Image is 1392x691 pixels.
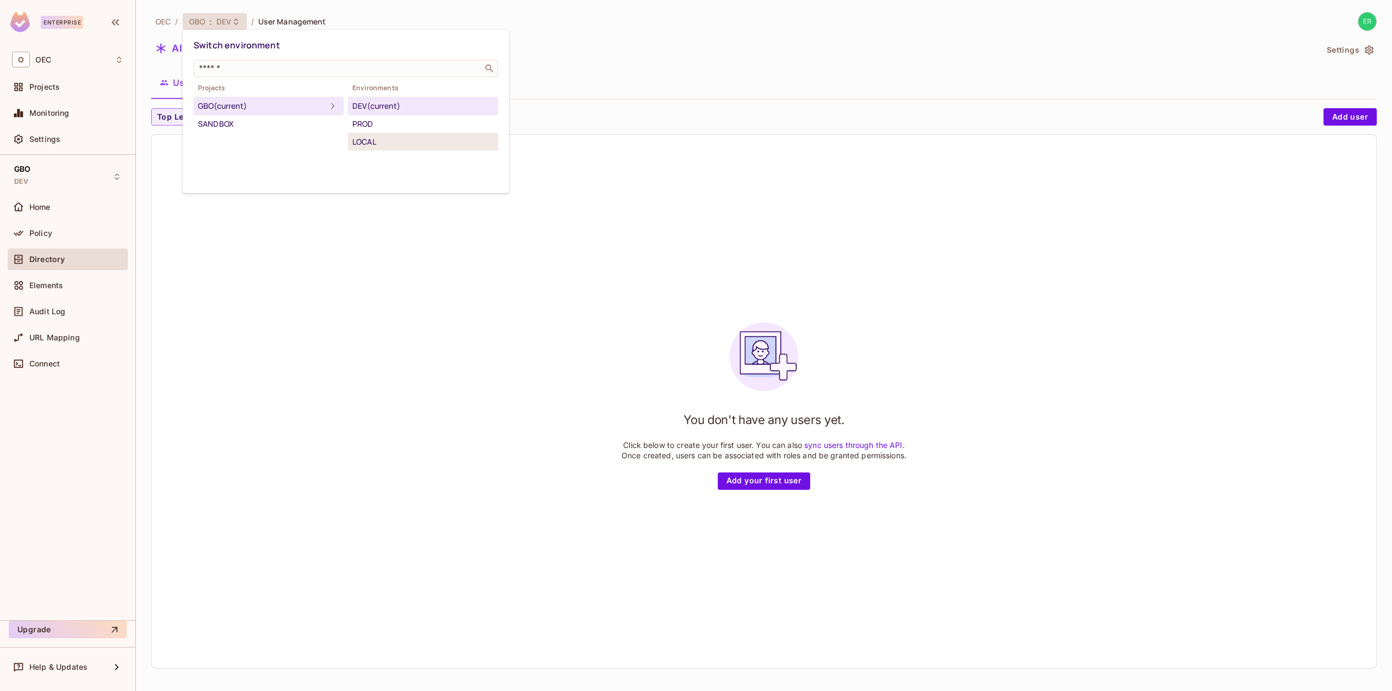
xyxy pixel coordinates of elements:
[194,84,344,92] span: Projects
[348,84,498,92] span: Environments
[352,135,494,148] div: LOCAL
[198,117,339,130] div: SANDBOX
[194,39,280,51] span: Switch environment
[352,117,494,130] div: PROD
[198,99,326,113] div: GBO (current)
[352,99,494,113] div: DEV (current)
